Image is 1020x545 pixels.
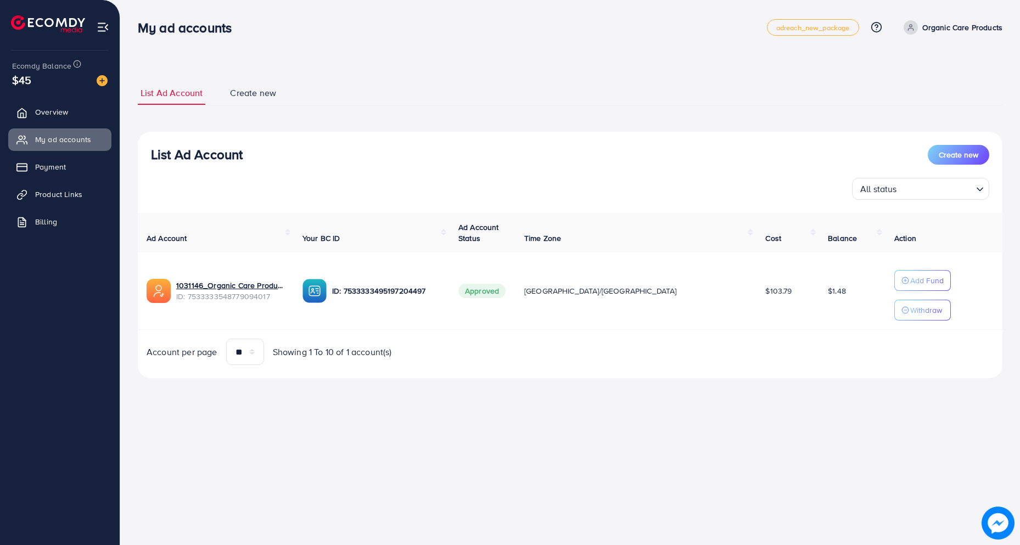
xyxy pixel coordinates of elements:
span: Cost [765,233,781,244]
button: Add Fund [894,270,951,291]
span: Your BC ID [302,233,340,244]
span: [GEOGRAPHIC_DATA]/[GEOGRAPHIC_DATA] [524,285,677,296]
span: Ad Account [147,233,187,244]
span: Account per page [147,346,217,358]
p: Withdraw [910,304,942,317]
a: Organic Care Products [899,20,1002,35]
a: My ad accounts [8,128,111,150]
span: Showing 1 To 10 of 1 account(s) [273,346,392,358]
div: Search for option [852,178,989,200]
a: 1031146_Organic Care Products_1753990938207 [176,280,285,291]
p: Add Fund [910,274,944,287]
a: Payment [8,156,111,178]
span: adreach_new_package [776,24,850,31]
button: Withdraw [894,300,951,321]
span: Overview [35,106,68,117]
img: image [982,507,1015,540]
a: adreach_new_package [767,19,859,36]
img: image [97,75,108,86]
input: Search for option [900,179,972,197]
h3: My ad accounts [138,20,240,36]
span: Billing [35,216,57,227]
a: Billing [8,211,111,233]
a: Product Links [8,183,111,205]
span: Ad Account Status [458,222,499,244]
h3: List Ad Account [151,147,243,162]
span: All status [858,181,899,197]
span: Create new [230,87,276,99]
img: logo [11,15,85,32]
span: Approved [458,284,506,298]
span: $1.48 [828,285,846,296]
span: Payment [35,161,66,172]
img: ic-ads-acc.e4c84228.svg [147,279,171,303]
span: $103.79 [765,285,792,296]
span: Ecomdy Balance [12,60,71,71]
p: Organic Care Products [922,21,1002,34]
span: Product Links [35,189,82,200]
span: ID: 7533333548779094017 [176,291,285,302]
p: ID: 7533333495197204497 [332,284,441,297]
span: My ad accounts [35,134,91,145]
img: ic-ba-acc.ded83a64.svg [302,279,327,303]
span: Balance [828,233,857,244]
a: Overview [8,101,111,123]
span: List Ad Account [141,87,203,99]
button: Create new [928,145,989,165]
span: $45 [12,72,31,88]
span: Action [894,233,916,244]
div: <span class='underline'>1031146_Organic Care Products_1753990938207</span></br>7533333548779094017 [176,280,285,302]
span: Time Zone [524,233,561,244]
img: menu [97,21,109,33]
span: Create new [939,149,978,160]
